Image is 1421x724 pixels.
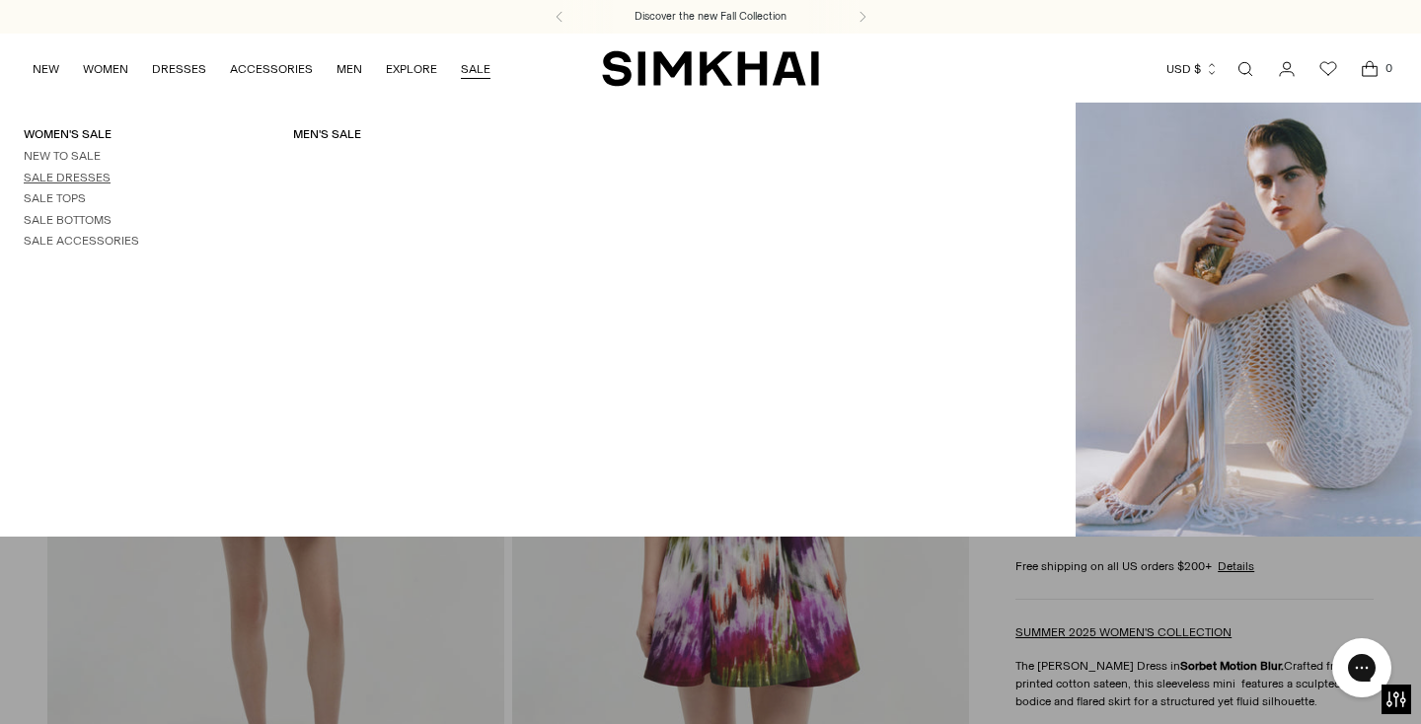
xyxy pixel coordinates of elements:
[230,47,313,91] a: ACCESSORIES
[386,47,437,91] a: EXPLORE
[83,47,128,91] a: WOMEN
[461,47,490,91] a: SALE
[602,49,819,88] a: SIMKHAI
[152,47,206,91] a: DRESSES
[1350,49,1389,89] a: Open cart modal
[337,47,362,91] a: MEN
[1380,59,1397,77] span: 0
[1322,631,1401,704] iframe: Gorgias live chat messenger
[1267,49,1307,89] a: Go to the account page
[1226,49,1265,89] a: Open search modal
[1309,49,1348,89] a: Wishlist
[33,47,59,91] a: NEW
[1166,47,1219,91] button: USD $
